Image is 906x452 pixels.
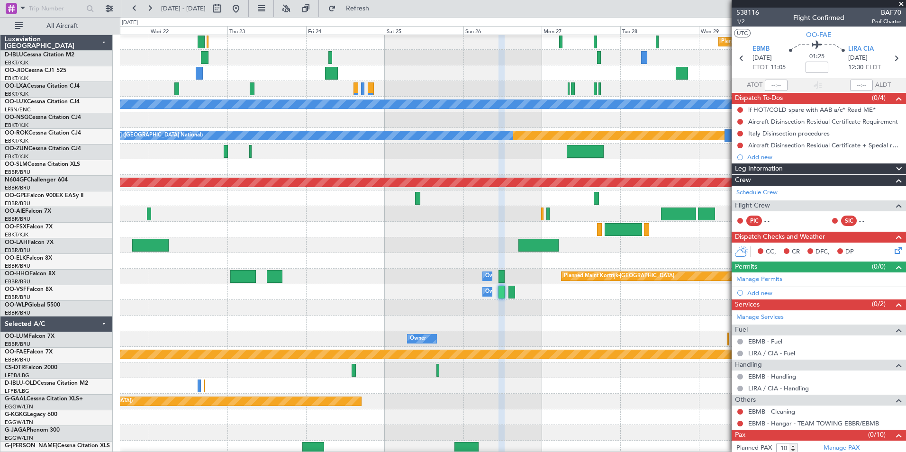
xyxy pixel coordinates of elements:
[815,247,830,257] span: DFC,
[485,269,550,283] div: Owner Melsbroek Air Base
[5,388,29,395] a: LFPB/LBG
[5,99,27,105] span: OO-LUX
[463,26,542,35] div: Sun 26
[122,19,138,27] div: [DATE]
[5,115,28,120] span: OO-NSG
[5,365,57,371] a: CS-DTRFalcon 2000
[5,294,30,301] a: EBBR/BRU
[872,8,901,18] span: BAF70
[5,427,60,433] a: G-JAGAPhenom 300
[5,162,27,167] span: OO-SLM
[746,216,762,226] div: PIC
[5,419,33,426] a: EGGW/LTN
[485,285,550,299] div: Owner Melsbroek Air Base
[5,153,28,160] a: EBKT/KJK
[875,81,891,90] span: ALDT
[721,35,870,49] div: Planned Maint [GEOGRAPHIC_DATA] ([GEOGRAPHIC_DATA])
[5,177,27,183] span: N604GF
[5,302,60,308] a: OO-WLPGlobal 5500
[5,247,30,254] a: EBBR/BRU
[5,52,74,58] a: D-IBLUCessna Citation M2
[5,412,57,417] a: G-KGKGLegacy 600
[748,129,830,137] div: Italy Disinsection procedures
[5,193,83,199] a: OO-GPEFalcon 900EX EASy II
[5,146,28,152] span: OO-ZUN
[5,255,52,261] a: OO-ELKFalcon 8X
[5,427,27,433] span: G-JAGA
[735,430,745,441] span: Pax
[735,395,756,406] span: Others
[5,240,27,245] span: OO-LAH
[25,23,100,29] span: All Aircraft
[735,200,770,211] span: Flight Crew
[752,63,768,72] span: ETOT
[5,184,30,191] a: EBBR/BRU
[793,13,844,23] div: Flight Confirmed
[5,434,33,442] a: EGGW/LTN
[5,130,28,136] span: OO-ROK
[765,80,788,91] input: --:--
[748,106,876,114] div: if HOT/COLD spare with AAB a/c* Read ME*
[735,163,783,174] span: Leg Information
[5,271,55,277] a: OO-HHOFalcon 8X
[748,118,898,126] div: Aircraft Disinsection Residual Certificate Requirement
[5,278,30,285] a: EBBR/BRU
[5,169,30,176] a: EBBR/BRU
[149,26,227,35] div: Wed 22
[5,287,27,292] span: OO-VSF
[5,380,37,386] span: D-IBLU-OLD
[227,26,306,35] div: Thu 23
[848,54,868,63] span: [DATE]
[5,106,31,113] a: LFSN/ENC
[841,216,857,226] div: SIC
[5,115,81,120] a: OO-NSGCessna Citation CJ4
[5,216,30,223] a: EBBR/BRU
[5,372,29,379] a: LFPB/LBG
[161,4,206,13] span: [DATE] - [DATE]
[5,255,26,261] span: OO-ELK
[5,137,28,145] a: EBKT/KJK
[735,262,757,272] span: Permits
[748,372,796,380] a: EBMB - Handling
[736,313,784,322] a: Manage Services
[735,325,748,335] span: Fuel
[747,81,762,90] span: ATOT
[5,130,81,136] a: OO-ROKCessna Citation CJ4
[5,403,33,410] a: EGGW/LTN
[385,26,463,35] div: Sat 25
[5,200,30,207] a: EBBR/BRU
[848,63,863,72] span: 12:30
[542,26,620,35] div: Mon 27
[770,63,786,72] span: 11:05
[5,356,30,363] a: EBBR/BRU
[748,141,901,149] div: Aircraft Disinsection Residual Certificate + Special request
[735,360,762,371] span: Handling
[747,153,901,161] div: Add new
[736,8,759,18] span: 538116
[5,302,28,308] span: OO-WLP
[699,26,778,35] div: Wed 29
[872,93,886,103] span: (0/4)
[5,59,28,66] a: EBKT/KJK
[735,175,751,186] span: Crew
[5,412,27,417] span: G-KGKG
[324,1,381,16] button: Refresh
[735,93,783,104] span: Dispatch To-Dos
[5,380,88,386] a: D-IBLU-OLDCessna Citation M2
[868,430,886,440] span: (0/10)
[5,309,30,316] a: EBBR/BRU
[5,83,80,89] a: OO-LXACessna Citation CJ4
[748,384,809,392] a: LIRA / CIA - Handling
[5,365,25,371] span: CS-DTR
[5,90,28,98] a: EBKT/KJK
[5,271,29,277] span: OO-HHO
[338,5,378,12] span: Refresh
[410,332,426,346] div: Owner
[5,75,28,82] a: EBKT/KJK
[5,162,80,167] a: OO-SLMCessna Citation XLS
[872,299,886,309] span: (0/2)
[306,26,385,35] div: Fri 24
[5,99,80,105] a: OO-LUXCessna Citation CJ4
[5,262,30,270] a: EBBR/BRU
[5,68,66,73] a: OO-JIDCessna CJ1 525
